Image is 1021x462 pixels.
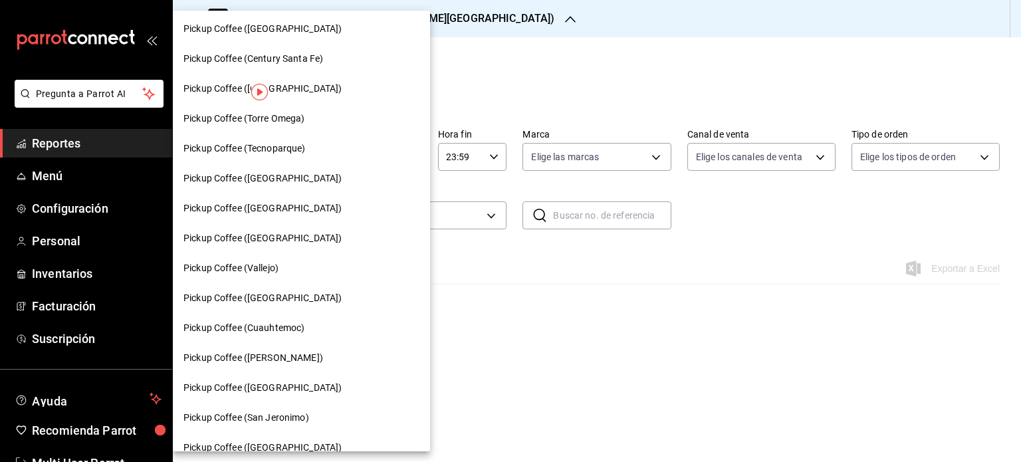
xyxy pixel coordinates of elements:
[173,134,430,164] div: Pickup Coffee (Tecnoparque)
[173,74,430,104] div: Pickup Coffee ([GEOGRAPHIC_DATA])
[173,193,430,223] div: Pickup Coffee ([GEOGRAPHIC_DATA])
[183,351,323,365] span: Pickup Coffee ([PERSON_NAME])
[183,291,342,305] span: Pickup Coffee ([GEOGRAPHIC_DATA])
[183,441,342,455] span: Pickup Coffee ([GEOGRAPHIC_DATA])
[173,223,430,253] div: Pickup Coffee ([GEOGRAPHIC_DATA])
[173,14,430,44] div: Pickup Coffee ([GEOGRAPHIC_DATA])
[183,22,342,36] span: Pickup Coffee ([GEOGRAPHIC_DATA])
[173,403,430,433] div: Pickup Coffee (San Jeronimo)
[173,104,430,134] div: Pickup Coffee (Torre Omega)
[183,411,309,425] span: Pickup Coffee (San Jeronimo)
[173,253,430,283] div: Pickup Coffee (Vallejo)
[173,164,430,193] div: Pickup Coffee ([GEOGRAPHIC_DATA])
[183,201,342,215] span: Pickup Coffee ([GEOGRAPHIC_DATA])
[183,231,342,245] span: Pickup Coffee ([GEOGRAPHIC_DATA])
[173,283,430,313] div: Pickup Coffee ([GEOGRAPHIC_DATA])
[183,142,306,156] span: Pickup Coffee (Tecnoparque)
[173,44,430,74] div: Pickup Coffee (Century Santa Fe)
[173,343,430,373] div: Pickup Coffee ([PERSON_NAME])
[183,381,342,395] span: Pickup Coffee ([GEOGRAPHIC_DATA])
[183,112,305,126] span: Pickup Coffee (Torre Omega)
[251,84,268,100] img: Tooltip marker
[183,261,279,275] span: Pickup Coffee (Vallejo)
[183,52,323,66] span: Pickup Coffee (Century Santa Fe)
[173,373,430,403] div: Pickup Coffee ([GEOGRAPHIC_DATA])
[183,321,304,335] span: Pickup Coffee (Cuauhtemoc)
[183,82,342,96] span: Pickup Coffee ([GEOGRAPHIC_DATA])
[183,172,342,185] span: Pickup Coffee ([GEOGRAPHIC_DATA])
[173,313,430,343] div: Pickup Coffee (Cuauhtemoc)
